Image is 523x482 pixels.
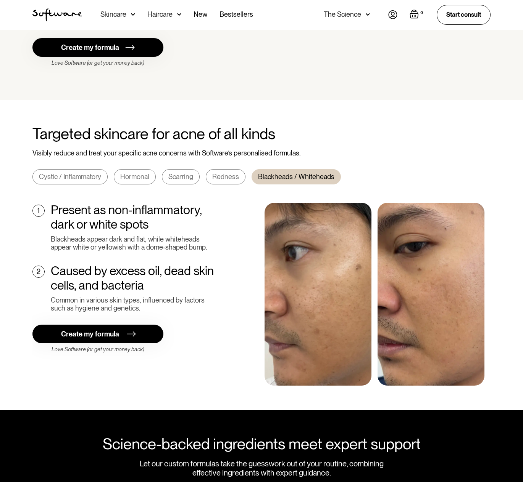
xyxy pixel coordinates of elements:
a: Open empty cart [410,10,425,20]
a: Start consult [437,5,491,24]
div: Visibly reduce and treat your specific acne concerns with Software’s personalised formulas. [32,149,491,157]
img: arrow down [366,11,370,18]
div: Redness [212,173,239,181]
div: Love Software (or get your money back) [32,346,163,353]
img: Visibly reduce and treat your specific acne concerns with Software’s personalised formulas. [265,203,371,386]
div: Hormonal [120,173,149,181]
div: Haircare [147,11,173,18]
div: The Science [324,11,361,18]
div: 2 [37,267,40,276]
div: Create my formula [61,43,119,52]
div: Scarring [168,173,193,181]
img: arrow down [131,11,135,18]
div: Common in various skin types, influenced by factors such as hygiene and genetics. [51,296,220,312]
div: Blackheads / Whiteheads [258,173,334,181]
div: Skincare [100,11,126,18]
a: Create my formula [32,325,163,343]
a: Create my formula [32,38,163,57]
div: Cystic / Inflammatory [39,173,101,181]
div: Let our custom formulas take the guesswork out of your routine, combining effective ingredients w... [132,459,391,477]
a: home [32,8,82,21]
div: Love Software (or get your money back) [32,60,163,66]
div: 0 [419,10,425,16]
img: Software Logo [32,8,82,21]
div: Caused by excess oil, dead skin cells, and bacteria [51,264,220,293]
h2: Targeted skincare for acne of all kinds [32,125,491,143]
div: Blackheads appear dark and flat, while whiteheads appear white or yellowish with a dome-shaped bump. [51,235,220,251]
div: Science-backed ingredients meet expert support [32,435,491,453]
div: Present as non-inflammatory, dark or white spots [51,203,220,232]
img: arrow down [177,11,181,18]
div: 1 [37,207,40,215]
div: Create my formula [61,330,119,338]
